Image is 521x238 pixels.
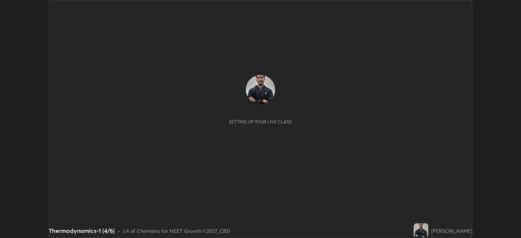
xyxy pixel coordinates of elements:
[246,75,275,104] img: 213def5e5dbf4e79a6b4beccebb68028.jpg
[49,226,115,235] div: Thermodynamics-1 (4/6)
[123,227,230,235] div: L4 of Chemistry for NEET Growth 1 2027_CBD
[414,223,428,238] img: 213def5e5dbf4e79a6b4beccebb68028.jpg
[229,119,292,124] div: Setting up your live class
[118,227,120,235] div: •
[431,227,472,235] div: [PERSON_NAME]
